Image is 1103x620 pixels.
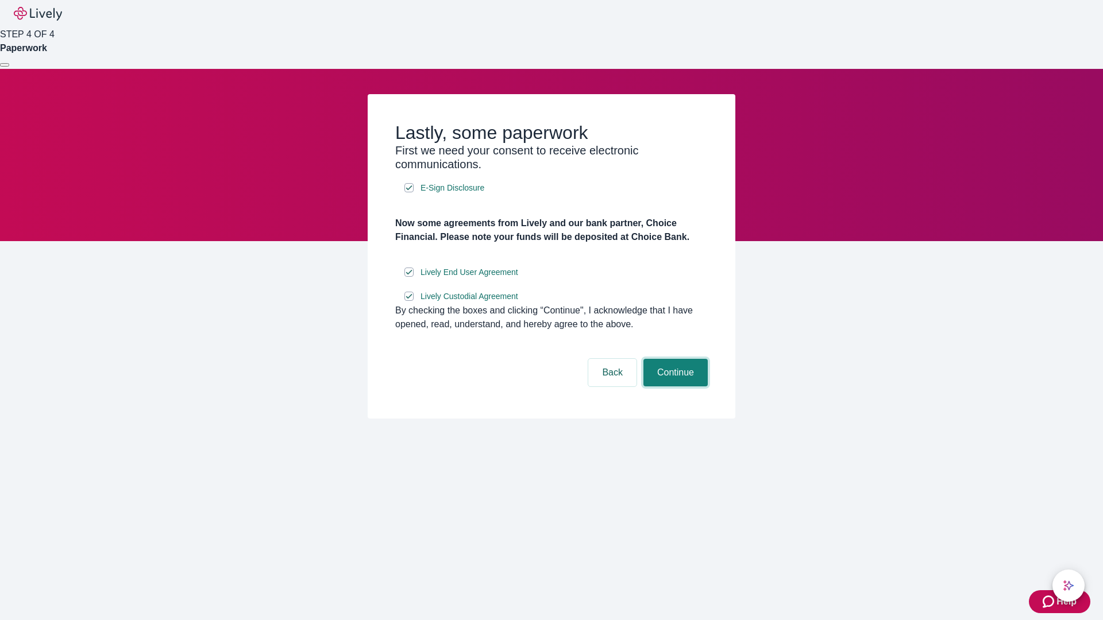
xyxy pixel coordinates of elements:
[421,266,518,278] span: Lively End User Agreement
[1056,595,1077,609] span: Help
[421,182,484,194] span: E-Sign Disclosure
[395,304,708,331] div: By checking the boxes and clicking “Continue", I acknowledge that I have opened, read, understand...
[395,216,708,244] h4: Now some agreements from Lively and our bank partner, Choice Financial. Please note your funds wi...
[588,359,637,386] button: Back
[1052,569,1085,602] button: chat
[1029,590,1090,613] button: Zendesk support iconHelp
[418,181,487,195] a: e-sign disclosure document
[643,359,708,386] button: Continue
[14,7,62,21] img: Lively
[418,265,520,280] a: e-sign disclosure document
[1063,580,1074,591] svg: Lively AI Assistant
[418,289,520,304] a: e-sign disclosure document
[395,122,708,144] h2: Lastly, some paperwork
[1043,595,1056,609] svg: Zendesk support icon
[421,290,518,303] span: Lively Custodial Agreement
[395,144,708,171] h3: First we need your consent to receive electronic communications.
